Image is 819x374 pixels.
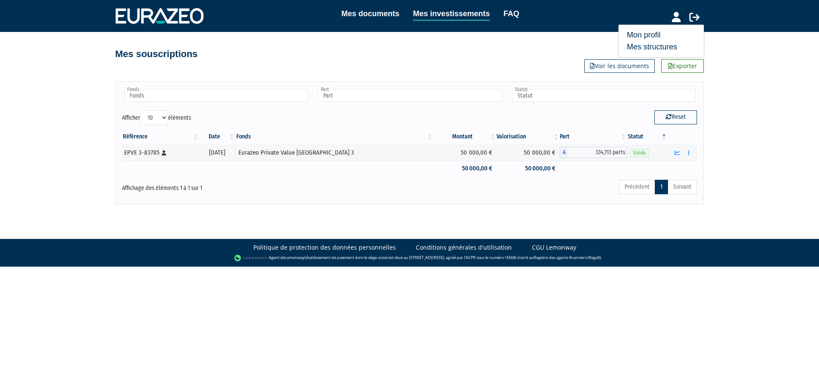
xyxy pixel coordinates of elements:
[433,129,497,144] th: Montant: activer pour trier la colonne par ordre croissant
[654,110,697,124] button: Reset
[9,254,810,262] div: - Agent de (établissement de paiement dont le siège social est situé au [STREET_ADDRESS], agréé p...
[627,29,695,41] a: Mon profil
[285,255,305,260] a: Lemonway
[655,180,668,194] a: 1
[619,180,655,194] a: Précédent
[560,129,627,144] th: Part: activer pour trier la colonne par ordre croissant
[497,129,560,144] th: Valorisation: activer pour trier la colonne par ordre croissant
[534,255,601,260] a: Registre des agents financiers (Regafi)
[238,148,430,157] div: Eurazeo Private Value [GEOGRAPHIC_DATA] 3
[630,149,649,157] span: Valide
[234,254,267,262] img: logo-lemonway.png
[627,129,667,144] th: Statut : activer pour trier la colonne par ordre d&eacute;croissant
[560,147,568,158] span: A
[668,180,697,194] a: Suivant
[627,41,695,53] a: Mes structures
[162,150,166,155] i: [Français] Personne physique
[202,148,232,157] div: [DATE]
[413,8,490,21] a: Mes investissements
[532,243,576,252] a: CGU Lemonway
[584,59,655,73] a: Voir les documents
[116,8,203,23] img: 1732889491-logotype_eurazeo_blanc_rvb.png
[341,8,399,20] a: Mes documents
[122,129,199,144] th: Référence : activer pour trier la colonne par ordre croissant
[661,59,704,73] a: Exporter
[433,161,497,176] td: 50 000,00 €
[140,110,168,125] select: Afficheréléments
[199,129,235,144] th: Date: activer pour trier la colonne par ordre croissant
[433,144,497,161] td: 50 000,00 €
[568,147,627,158] span: 334,113 parts
[122,179,354,193] div: Affichage des éléments 1 à 1 sur 1
[560,147,627,158] div: A - Eurazeo Private Value Europe 3
[115,49,197,59] h4: Mes souscriptions
[497,144,560,161] td: 50 000,00 €
[253,243,396,252] a: Politique de protection des données personnelles
[124,148,196,157] div: EPVE 3-83785
[503,8,519,20] a: FAQ
[122,110,191,125] label: Afficher éléments
[235,129,433,144] th: Fonds: activer pour trier la colonne par ordre croissant
[497,161,560,176] td: 50 000,00 €
[416,243,512,252] a: Conditions générales d'utilisation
